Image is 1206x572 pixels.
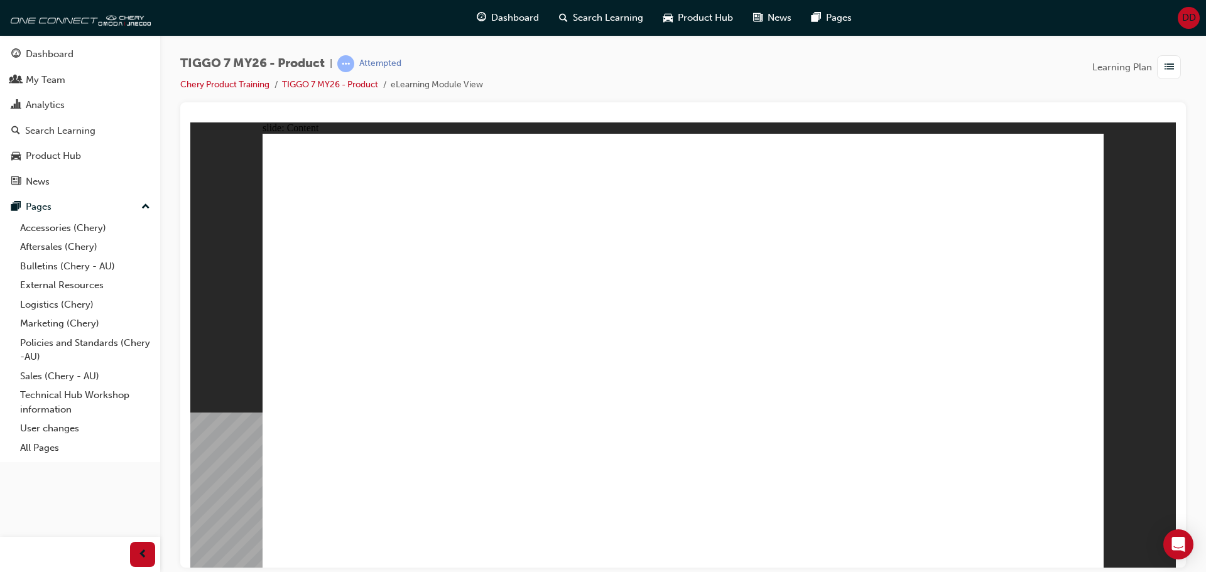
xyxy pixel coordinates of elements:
[330,57,332,71] span: |
[5,144,155,168] a: Product Hub
[282,79,378,90] a: TIGGO 7 MY26 - Product
[1092,55,1186,79] button: Learning Plan
[1163,529,1193,559] div: Open Intercom Messenger
[15,438,155,458] a: All Pages
[337,55,354,72] span: learningRecordVerb_ATTEMPT-icon
[15,257,155,276] a: Bulletins (Chery - AU)
[5,195,155,219] button: Pages
[180,79,269,90] a: Chery Product Training
[15,333,155,367] a: Policies and Standards (Chery -AU)
[15,367,155,386] a: Sales (Chery - AU)
[477,10,486,26] span: guage-icon
[11,151,21,162] span: car-icon
[1178,7,1200,29] button: DD
[138,547,148,563] span: prev-icon
[15,219,155,238] a: Accessories (Chery)
[359,58,401,70] div: Attempted
[653,5,743,31] a: car-iconProduct Hub
[11,126,20,137] span: search-icon
[467,5,549,31] a: guage-iconDashboard
[826,11,852,25] span: Pages
[768,11,791,25] span: News
[15,295,155,315] a: Logistics (Chery)
[743,5,801,31] a: news-iconNews
[549,5,653,31] a: search-iconSearch Learning
[5,43,155,66] a: Dashboard
[5,170,155,193] a: News
[141,199,150,215] span: up-icon
[15,237,155,257] a: Aftersales (Chery)
[11,49,21,60] span: guage-icon
[5,94,155,117] a: Analytics
[559,10,568,26] span: search-icon
[491,11,539,25] span: Dashboard
[26,149,81,163] div: Product Hub
[11,75,21,86] span: people-icon
[753,10,763,26] span: news-icon
[180,57,325,71] span: TIGGO 7 MY26 - Product
[26,175,50,189] div: News
[1092,60,1152,75] span: Learning Plan
[26,73,65,87] div: My Team
[663,10,673,26] span: car-icon
[573,11,643,25] span: Search Learning
[26,98,65,112] div: Analytics
[5,40,155,195] button: DashboardMy TeamAnalyticsSearch LearningProduct HubNews
[25,124,95,138] div: Search Learning
[11,202,21,213] span: pages-icon
[678,11,733,25] span: Product Hub
[5,68,155,92] a: My Team
[15,419,155,438] a: User changes
[1182,11,1196,25] span: DD
[26,47,73,62] div: Dashboard
[6,5,151,30] img: oneconnect
[11,100,21,111] span: chart-icon
[15,276,155,295] a: External Resources
[1165,60,1174,75] span: list-icon
[15,314,155,333] a: Marketing (Chery)
[812,10,821,26] span: pages-icon
[391,78,483,92] li: eLearning Module View
[801,5,862,31] a: pages-iconPages
[5,119,155,143] a: Search Learning
[11,176,21,188] span: news-icon
[15,386,155,419] a: Technical Hub Workshop information
[26,200,52,214] div: Pages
